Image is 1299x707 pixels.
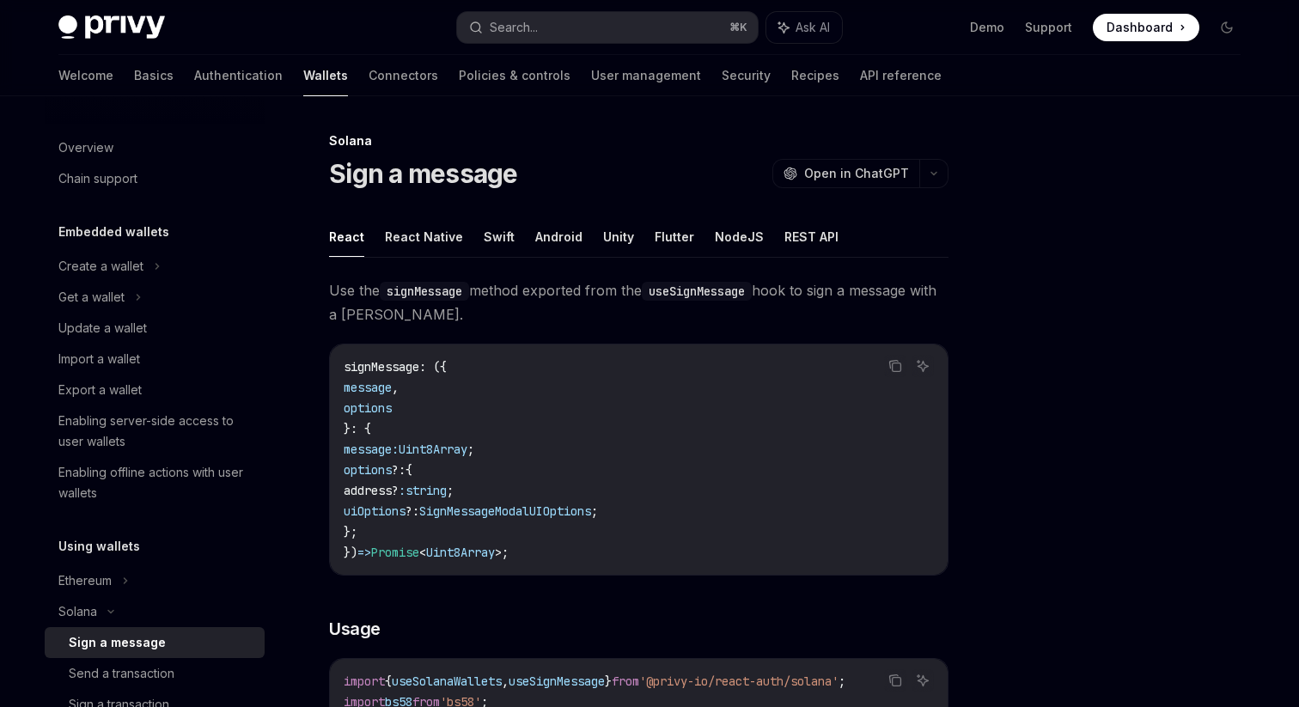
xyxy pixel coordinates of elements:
[406,503,419,519] span: ?:
[58,168,137,189] div: Chain support
[45,457,265,509] a: Enabling offline actions with user wallets
[45,627,265,658] a: Sign a message
[392,673,502,689] span: useSolanaWallets
[484,216,515,257] button: Swift
[369,55,438,96] a: Connectors
[344,483,399,498] span: address?
[970,19,1004,36] a: Demo
[591,503,598,519] span: ;
[380,282,469,301] code: signMessage
[1093,14,1199,41] a: Dashboard
[860,55,942,96] a: API reference
[419,545,426,560] span: <
[58,137,113,158] div: Overview
[912,669,934,692] button: Ask AI
[371,545,419,560] span: Promise
[134,55,174,96] a: Basics
[344,400,392,416] span: options
[69,663,174,684] div: Send a transaction
[58,536,140,557] h5: Using wallets
[502,545,509,560] span: ;
[804,165,909,182] span: Open in ChatGPT
[58,570,112,591] div: Ethereum
[344,380,392,395] span: message
[344,503,406,519] span: uiOptions
[839,673,845,689] span: ;
[884,669,906,692] button: Copy the contents from the code block
[459,55,570,96] a: Policies & controls
[385,673,392,689] span: {
[419,503,591,519] span: SignMessageModalUIOptions
[357,545,371,560] span: =>
[1213,14,1241,41] button: Toggle dark mode
[605,673,612,689] span: }
[1025,19,1072,36] a: Support
[45,658,265,689] a: Send a transaction
[772,159,919,188] button: Open in ChatGPT
[58,349,140,369] div: Import a wallet
[58,256,143,277] div: Create a wallet
[329,216,364,257] button: React
[642,282,752,301] code: useSignMessage
[722,55,771,96] a: Security
[467,442,474,457] span: ;
[399,483,406,498] span: :
[406,462,412,478] span: {
[329,158,518,189] h1: Sign a message
[509,673,605,689] span: useSignMessage
[655,216,694,257] button: Flutter
[303,55,348,96] a: Wallets
[729,21,747,34] span: ⌘ K
[791,55,839,96] a: Recipes
[45,313,265,344] a: Update a wallet
[45,344,265,375] a: Import a wallet
[58,15,165,40] img: dark logo
[490,17,538,38] div: Search...
[45,405,265,457] a: Enabling server-side access to user wallets
[419,359,447,375] span: : ({
[45,132,265,163] a: Overview
[603,216,634,257] button: Unity
[58,318,147,338] div: Update a wallet
[426,545,495,560] span: Uint8Array
[194,55,283,96] a: Authentication
[329,132,948,149] div: Solana
[535,216,582,257] button: Android
[58,287,125,308] div: Get a wallet
[612,673,639,689] span: from
[58,462,254,503] div: Enabling offline actions with user wallets
[406,483,447,498] span: string
[495,545,502,560] span: >
[344,442,399,457] span: message:
[1107,19,1173,36] span: Dashboard
[344,524,357,539] span: };
[591,55,701,96] a: User management
[45,163,265,194] a: Chain support
[344,545,357,560] span: })
[884,355,906,377] button: Copy the contents from the code block
[502,673,509,689] span: ,
[329,617,381,641] span: Usage
[385,216,463,257] button: React Native
[69,632,166,653] div: Sign a message
[58,411,254,452] div: Enabling server-side access to user wallets
[58,222,169,242] h5: Embedded wallets
[392,462,406,478] span: ?:
[344,673,385,689] span: import
[796,19,830,36] span: Ask AI
[784,216,839,257] button: REST API
[45,375,265,405] a: Export a wallet
[58,55,113,96] a: Welcome
[447,483,454,498] span: ;
[457,12,758,43] button: Search...⌘K
[715,216,764,257] button: NodeJS
[344,462,392,478] span: options
[344,359,419,375] span: signMessage
[58,601,97,622] div: Solana
[344,421,371,436] span: }: {
[912,355,934,377] button: Ask AI
[639,673,839,689] span: '@privy-io/react-auth/solana'
[58,380,142,400] div: Export a wallet
[399,442,467,457] span: Uint8Array
[766,12,842,43] button: Ask AI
